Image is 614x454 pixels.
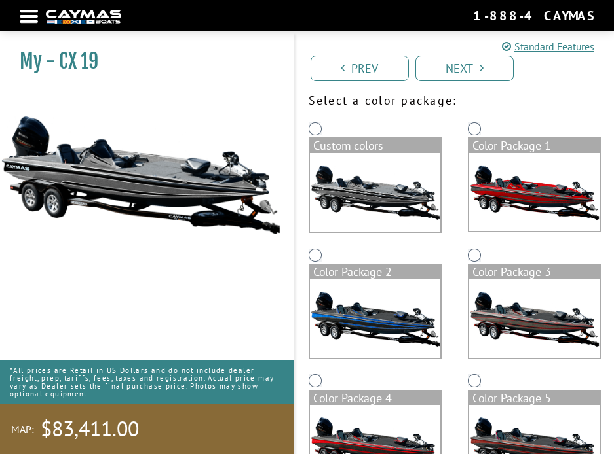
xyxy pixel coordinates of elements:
a: Standard Features [502,39,594,54]
a: Prev [311,56,409,81]
div: Color Package 2 [310,265,440,279]
span: MAP: [11,423,34,436]
div: Color Package 3 [469,265,600,279]
img: white-logo-c9c8dbefe5ff5ceceb0f0178aa75bf4bb51f6bca0971e226c86eb53dfe498488.png [46,10,121,24]
p: *All prices are Retail in US Dollars and do not include dealer freight, prep, tariffs, fees, taxe... [10,360,284,404]
a: Next [415,56,514,81]
span: $83,411.00 [41,415,139,443]
h1: My - CX 19 [20,49,261,73]
img: cx-Base-Layer.png [310,153,440,232]
p: Select a color package: [309,92,602,109]
div: Color Package 1 [469,139,600,153]
img: color_package_304.png [469,279,600,358]
div: Custom colors [310,139,440,153]
div: Color Package 4 [310,391,440,406]
img: color_package_303.png [310,279,440,358]
img: color_package_302.png [469,153,600,232]
div: 1-888-4CAYMAS [473,7,594,24]
div: Color Package 5 [469,391,600,406]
